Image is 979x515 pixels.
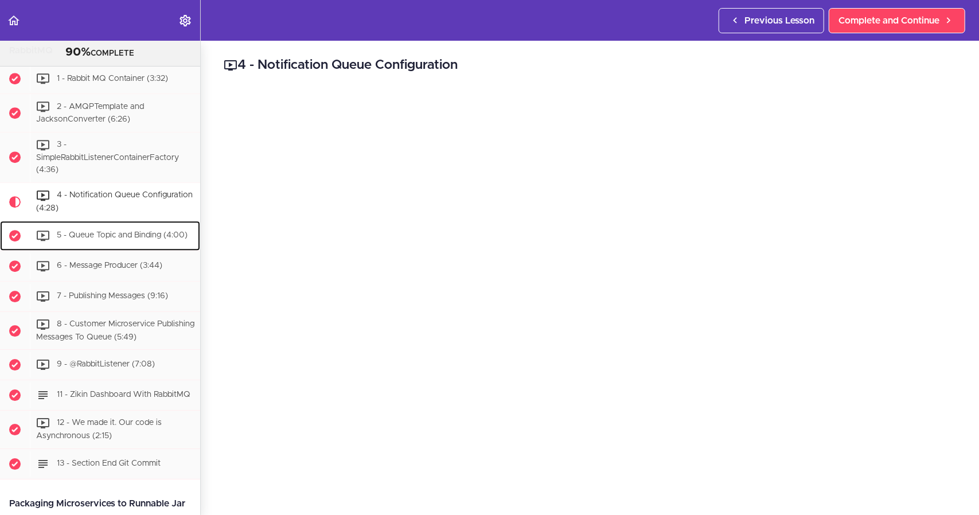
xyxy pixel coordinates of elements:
[36,141,179,174] span: 3 - SimpleRabbitListenerContainerFactory (4:36)
[36,320,194,341] span: 8 - Customer Microservice Publishing Messages To Queue (5:49)
[14,45,186,60] div: COMPLETE
[57,262,162,270] span: 6 - Message Producer (3:44)
[178,14,192,28] svg: Settings Menu
[57,74,168,82] span: 1 - Rabbit MQ Container (3:32)
[224,56,956,75] h2: 4 - Notification Queue Configuration
[7,14,21,28] svg: Back to course curriculum
[57,391,190,399] span: 11 - Zikin Dashboard With RabbitMQ
[57,361,155,369] span: 9 - @RabbitListener (7:08)
[829,8,965,33] a: Complete and Continue
[57,231,188,239] span: 5 - Queue Topic and Binding (4:00)
[838,14,939,28] span: Complete and Continue
[36,191,193,212] span: 4 - Notification Queue Configuration (4:28)
[36,102,144,123] span: 2 - AMQPTemplate and JacksonConverter (6:26)
[57,459,161,467] span: 13 - Section End Git Commit
[66,46,91,58] span: 90%
[36,419,162,440] span: 12 - We made it. Our code is Asynchronous (2:15)
[744,14,814,28] span: Previous Lesson
[224,92,956,504] iframe: Video Player
[719,8,824,33] a: Previous Lesson
[57,292,168,300] span: 7 - Publishing Messages (9:16)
